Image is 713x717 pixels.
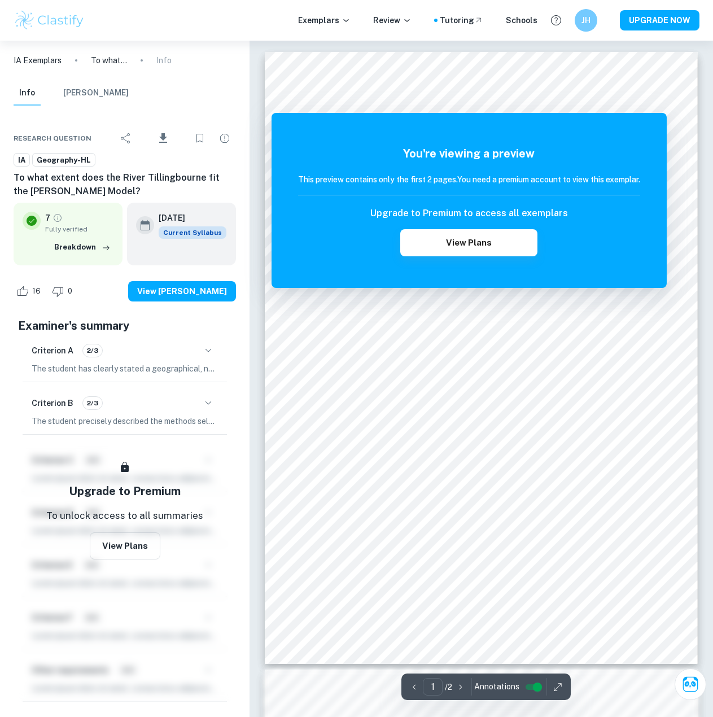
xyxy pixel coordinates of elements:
[580,14,593,27] h6: JH
[506,14,537,27] a: Schools
[474,681,519,693] span: Annotations
[62,286,78,297] span: 0
[14,133,91,143] span: Research question
[159,212,217,224] h6: [DATE]
[32,344,73,357] h6: Criterion A
[139,124,186,153] div: Download
[14,54,62,67] a: IA Exemplars
[83,346,102,356] span: 2/3
[45,212,50,224] p: 7
[46,509,203,523] p: To unlock access to all summaries
[213,127,236,150] div: Report issue
[115,127,137,150] div: Share
[83,398,102,408] span: 2/3
[63,81,129,106] button: [PERSON_NAME]
[69,483,181,500] h5: Upgrade to Premium
[32,397,73,409] h6: Criterion B
[32,153,95,167] a: Geography-HL
[14,171,236,198] h6: To what extent does the River Tillingbourne fit the [PERSON_NAME] Model?
[189,127,211,150] div: Bookmark
[32,362,218,375] p: The student has clearly stated a geographical, narrowly focused fieldwork question, specifically ...
[445,681,452,693] p: / 2
[14,155,29,166] span: IA
[90,532,160,559] button: View Plans
[14,153,30,167] a: IA
[91,54,127,67] p: To what extent does the River Tillingbourne fit the [PERSON_NAME] Model?
[53,213,63,223] a: Grade fully verified
[26,286,47,297] span: 16
[18,317,231,334] h5: Examiner's summary
[128,281,236,301] button: View [PERSON_NAME]
[373,14,412,27] p: Review
[32,415,218,427] p: The student precisely described the methods selected for both primary and secondary data collecti...
[298,145,640,162] h5: You're viewing a preview
[546,11,566,30] button: Help and Feedback
[14,282,47,300] div: Like
[156,54,172,67] p: Info
[159,226,226,239] span: Current Syllabus
[14,9,85,32] img: Clastify logo
[51,239,113,256] button: Breakdown
[620,10,699,30] button: UPGRADE NOW
[298,14,351,27] p: Exemplars
[370,207,568,220] h6: Upgrade to Premium to access all exemplars
[33,155,95,166] span: Geography-HL
[298,173,640,186] h6: This preview contains only the first 2 pages. You need a premium account to view this exemplar.
[675,668,706,700] button: Ask Clai
[440,14,483,27] a: Tutoring
[45,224,113,234] span: Fully verified
[49,282,78,300] div: Dislike
[14,81,41,106] button: Info
[400,229,537,256] button: View Plans
[575,9,597,32] button: JH
[159,226,226,239] div: This exemplar is based on the current syllabus. Feel free to refer to it for inspiration/ideas wh...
